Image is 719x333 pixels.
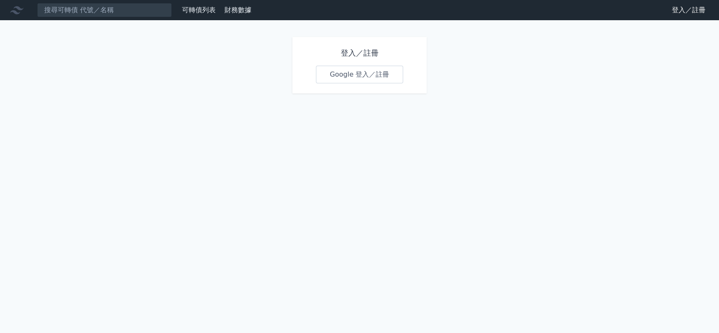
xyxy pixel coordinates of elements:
h1: 登入／註冊 [316,47,404,59]
a: 登入／註冊 [665,3,712,17]
a: Google 登入／註冊 [316,66,404,83]
a: 可轉債列表 [182,6,216,14]
a: 財務數據 [225,6,251,14]
input: 搜尋可轉債 代號／名稱 [37,3,172,17]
